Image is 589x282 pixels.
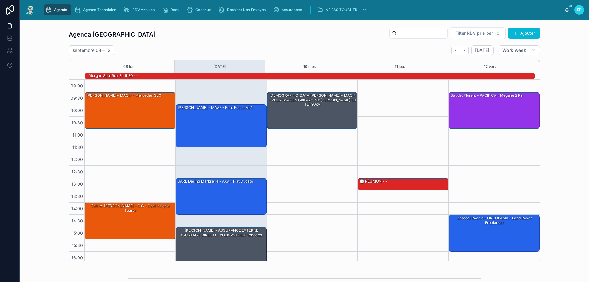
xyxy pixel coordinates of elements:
[88,73,139,79] div: Morgan seul rdv en 1h30 - -
[70,108,84,113] span: 10:00
[358,178,448,190] div: 🕒 RÉUNION - -
[460,46,469,55] button: Next
[176,227,266,264] div: [PERSON_NAME] - ASSURANCE EXTERNE (CONTACT DIRECT) - VOLKSWAGEN Scirocco
[502,48,526,53] span: Work week
[160,4,184,15] a: Rack
[85,203,175,239] div: Calivet [PERSON_NAME] - CIC - opel insignia tourer
[122,4,159,15] a: RDV Annulés
[303,60,316,73] button: 10 mer.
[70,230,84,236] span: 15:00
[70,206,84,211] span: 14:00
[177,179,254,184] div: SARL Desing Marbrerie - AXA - Fiat ducato
[73,47,110,53] h2: septembre 08 – 12
[123,60,136,73] button: 08 lun.
[70,255,84,260] span: 16:00
[451,46,460,55] button: Back
[450,27,506,39] button: Select Button
[499,45,540,55] button: Work week
[475,48,490,53] span: [DATE]
[217,4,270,15] a: Dossiers Non Envoyés
[69,83,84,88] span: 09:00
[70,157,84,162] span: 12:00
[282,7,302,12] span: Assurances
[83,7,116,12] span: Agenda Technicien
[177,228,266,238] div: [PERSON_NAME] - ASSURANCE EXTERNE (CONTACT DIRECT) - VOLKSWAGEN Scirocco
[267,92,357,129] div: [DEMOGRAPHIC_DATA][PERSON_NAME] - MACIF - VOLKSWAGEN Golf AZ-159-[PERSON_NAME] 1.9 TDi 90cv
[132,7,155,12] span: RDV Annulés
[70,169,84,174] span: 12:30
[359,179,388,184] div: 🕒 RÉUNION - -
[455,30,493,36] span: Filter RDV pris par
[185,4,215,15] a: Cadeaux
[70,218,84,223] span: 14:30
[54,7,67,12] span: Agenda
[268,93,357,107] div: [DEMOGRAPHIC_DATA][PERSON_NAME] - MACIF - VOLKSWAGEN Golf AZ-159-[PERSON_NAME] 1.9 TDi 90cv
[73,4,121,15] a: Agenda Technicien
[25,5,36,15] img: App logo
[69,30,156,39] h1: Agenda [GEOGRAPHIC_DATA]
[171,7,179,12] span: Rack
[86,93,162,98] div: [PERSON_NAME] - MACIF - Mercedes GLC
[471,45,494,55] button: [DATE]
[484,60,496,73] button: 12 ven.
[271,4,306,15] a: Assurances
[577,7,582,12] span: EP
[214,60,226,73] button: [DATE]
[449,92,539,129] div: Baudet Florent - PACIFICA - Megane 2 rs
[70,243,84,248] span: 15:30
[395,60,405,73] button: 11 jeu.
[70,181,84,187] span: 13:00
[449,215,539,251] div: Znassni Rachid - GROUPAMA - Land Rover freelander
[70,194,84,199] span: 13:30
[71,132,84,137] span: 11:00
[176,105,266,147] div: [PERSON_NAME] - MAAF - Ford focus mk1
[508,28,540,39] button: Ajouter
[315,4,370,15] a: NE PAS TOUCHER
[86,203,175,213] div: Calivet [PERSON_NAME] - CIC - opel insignia tourer
[44,4,71,15] a: Agenda
[177,105,253,110] div: [PERSON_NAME] - MAAF - Ford focus mk1
[70,120,84,125] span: 10:30
[176,178,266,214] div: SARL Desing Marbrerie - AXA - Fiat ducato
[227,7,266,12] span: Dossiers Non Envoyés
[325,7,357,12] span: NE PAS TOUCHER
[450,215,539,226] div: Znassni Rachid - GROUPAMA - Land Rover freelander
[195,7,211,12] span: Cadeaux
[450,93,523,98] div: Baudet Florent - PACIFICA - Megane 2 rs
[69,95,84,101] span: 09:30
[40,3,564,17] div: scrollable content
[85,92,175,129] div: [PERSON_NAME] - MACIF - Mercedes GLC
[71,145,84,150] span: 11:30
